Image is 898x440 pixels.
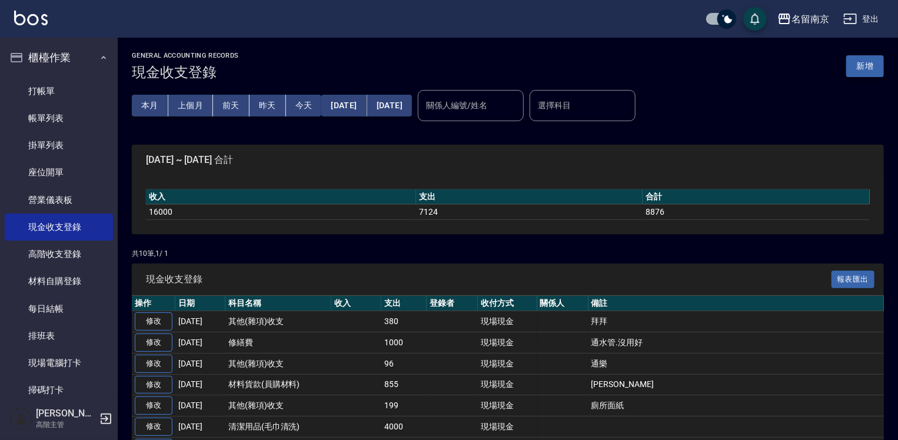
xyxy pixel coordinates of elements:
[36,408,96,419] h5: [PERSON_NAME]
[135,418,172,436] a: 修改
[381,353,427,374] td: 96
[478,311,537,332] td: 現場現金
[381,395,427,416] td: 199
[773,7,834,31] button: 名留南京
[743,7,767,31] button: save
[175,395,225,416] td: [DATE]
[132,95,168,116] button: 本月
[537,296,588,311] th: 關係人
[5,268,113,295] a: 材料自購登錄
[175,332,225,354] td: [DATE]
[14,11,48,25] img: Logo
[846,55,884,77] button: 新增
[286,95,322,116] button: 今天
[9,407,33,431] img: Person
[250,95,286,116] button: 昨天
[832,271,875,289] button: 報表匯出
[588,332,897,354] td: 通水管.沒用好
[175,374,225,395] td: [DATE]
[175,353,225,374] td: [DATE]
[5,159,113,186] a: 座位開單
[225,374,331,395] td: 材料貨款(員購材料)
[225,311,331,332] td: 其他(雜項)收支
[321,95,367,116] button: [DATE]
[588,395,897,416] td: 廁所面紙
[832,273,875,284] a: 報表匯出
[478,374,537,395] td: 現場現金
[381,416,427,438] td: 4000
[146,189,416,205] th: 收入
[478,296,537,311] th: 收付方式
[175,416,225,438] td: [DATE]
[331,296,381,311] th: 收入
[381,311,427,332] td: 380
[5,295,113,322] a: 每日結帳
[146,274,832,285] span: 現金收支登錄
[416,204,643,219] td: 7124
[146,204,416,219] td: 16000
[225,296,331,311] th: 科目名稱
[225,332,331,354] td: 修繕費
[588,353,897,374] td: 通樂
[846,60,884,71] a: 新增
[381,296,427,311] th: 支出
[132,248,884,259] p: 共 10 筆, 1 / 1
[135,312,172,331] a: 修改
[478,332,537,354] td: 現場現金
[5,214,113,241] a: 現金收支登錄
[5,105,113,132] a: 帳單列表
[478,395,537,416] td: 現場現金
[791,12,829,26] div: 名留南京
[135,376,172,394] a: 修改
[132,64,239,81] h3: 現金收支登錄
[381,374,427,395] td: 855
[416,189,643,205] th: 支出
[36,419,96,430] p: 高階主管
[839,8,884,30] button: 登出
[478,353,537,374] td: 現場現金
[427,296,478,311] th: 登錄者
[5,376,113,404] a: 掃碼打卡
[588,296,897,311] th: 備註
[168,95,213,116] button: 上個月
[643,189,870,205] th: 合計
[367,95,412,116] button: [DATE]
[5,186,113,214] a: 營業儀表板
[588,374,897,395] td: [PERSON_NAME]
[225,395,331,416] td: 其他(雜項)收支
[146,154,870,166] span: [DATE] ~ [DATE] 合計
[5,241,113,268] a: 高階收支登錄
[643,204,870,219] td: 8876
[478,416,537,438] td: 現場現金
[588,311,897,332] td: 拜拜
[175,296,225,311] th: 日期
[175,311,225,332] td: [DATE]
[135,396,172,415] a: 修改
[5,322,113,349] a: 排班表
[135,355,172,373] a: 修改
[132,52,239,59] h2: GENERAL ACCOUNTING RECORDS
[225,353,331,374] td: 其他(雜項)收支
[135,334,172,352] a: 修改
[5,132,113,159] a: 掛單列表
[5,349,113,376] a: 現場電腦打卡
[5,78,113,105] a: 打帳單
[381,332,427,354] td: 1000
[132,296,175,311] th: 操作
[5,42,113,73] button: 櫃檯作業
[225,416,331,438] td: 清潔用品(毛巾清洗)
[213,95,250,116] button: 前天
